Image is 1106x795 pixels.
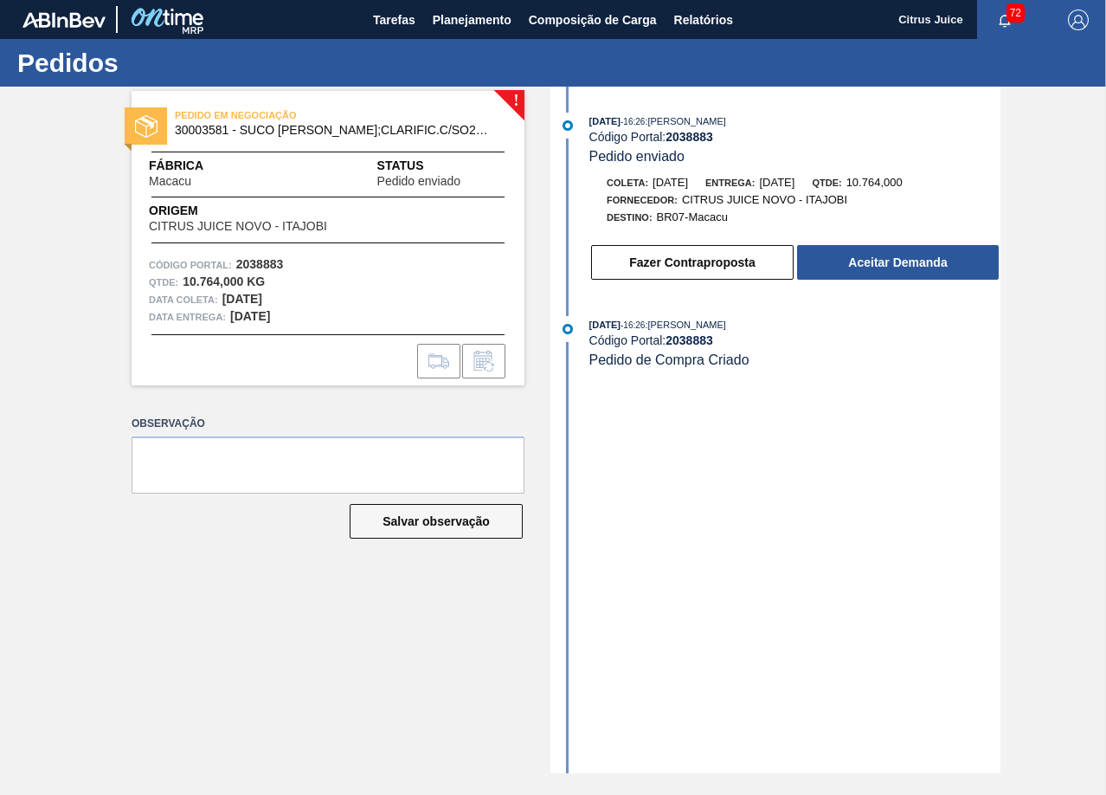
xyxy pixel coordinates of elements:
strong: [DATE] [222,292,262,306]
span: 72 [1006,3,1025,23]
span: Macacu [149,175,191,188]
button: Salvar observação [350,504,523,539]
div: Ir para Composição de Carga [417,344,460,378]
span: : [PERSON_NAME] [645,320,726,330]
span: Destino: [607,212,653,223]
span: Tarefas [373,10,415,30]
button: Aceitar Demanda [797,245,999,280]
span: Planejamento [433,10,511,30]
span: Origem [149,202,376,220]
span: Data coleta: [149,291,218,308]
span: [DATE] [759,176,794,189]
span: Pedido enviado [589,149,685,164]
img: atual [563,120,573,131]
strong: 2038883 [666,333,713,347]
span: Pedido enviado [377,175,461,188]
span: Qtde : [149,274,178,291]
strong: 2038883 [666,130,713,144]
span: CITRUS JUICE NOVO - ITAJOBI [149,220,327,233]
span: Fábrica [149,157,246,175]
span: Relatórios [674,10,733,30]
h1: Pedidos [17,53,325,73]
span: Fornecedor: [607,195,678,205]
img: atual [563,324,573,334]
div: Informar alteração no pedido [462,344,505,378]
label: Observação [132,411,524,436]
span: Composição de Carga [529,10,657,30]
button: Fazer Contraproposta [591,245,794,280]
span: PEDIDO EM NEGOCIAÇÃO [175,107,417,124]
span: [DATE] [589,116,621,126]
span: 10.764,000 [846,176,903,189]
strong: 10.764,000 KG [183,275,265,288]
span: Status [377,157,507,175]
span: Pedido de Compra Criado [589,352,749,367]
span: Código Portal: [149,256,232,274]
strong: 2038883 [236,257,284,271]
span: 30003581 - SUCO CONCENT LIMAO;CLARIFIC.C/SO2;PEPSI; [175,124,489,137]
span: - 16:26 [621,320,645,330]
span: CITRUS JUICE NOVO - ITAJOBI [682,193,847,206]
div: Código Portal: [589,333,1000,347]
button: Notificações [977,8,1032,32]
span: - 16:26 [621,117,645,126]
span: [DATE] [589,320,621,330]
img: Logout [1068,10,1089,30]
span: BR07-Macacu [657,210,728,223]
img: TNhmsLtSVTkK8tSr43FrP2fwEKptu5GPRR3wAAAABJRU5ErkJggg== [23,12,106,28]
span: [DATE] [653,176,688,189]
span: Qtde: [812,178,841,188]
span: : [PERSON_NAME] [645,116,726,126]
span: Entrega: [705,178,755,188]
div: Código Portal: [589,130,1000,144]
span: Data entrega: [149,308,226,326]
strong: [DATE] [230,309,270,323]
img: status [135,115,158,138]
span: Coleta: [607,178,648,188]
